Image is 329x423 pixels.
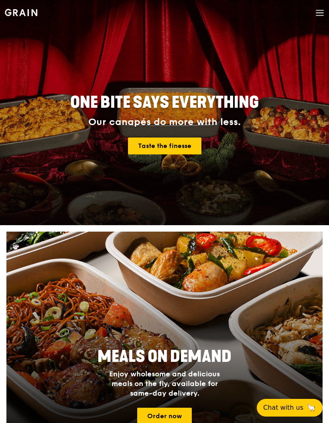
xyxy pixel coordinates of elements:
[128,138,201,154] a: Taste the finesse
[257,399,323,417] button: Chat with us🦙
[307,403,316,413] span: 🦙
[70,93,259,112] span: ONE BITE SAYS EVERYTHING
[5,9,37,16] img: Grain
[97,347,232,366] span: Meals On Demand
[109,370,220,398] span: Enjoy wholesome and delicious meals on the fly, available for same-day delivery.
[41,117,288,128] div: Our canapés do more with less.
[263,403,303,413] span: Chat with us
